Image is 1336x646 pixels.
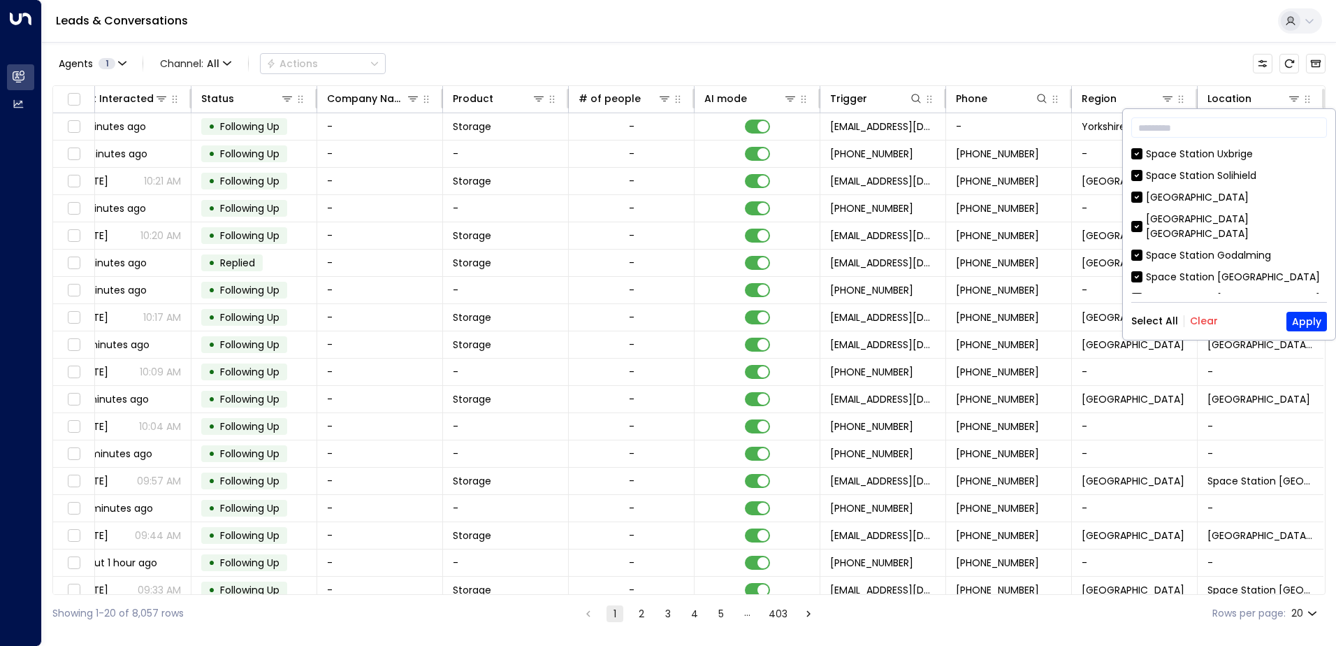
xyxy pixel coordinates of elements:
[453,229,491,243] span: Storage
[65,173,82,190] span: Toggle select row
[1072,550,1198,576] td: -
[830,201,913,215] span: +447710535532
[75,501,153,515] span: 42 minutes ago
[75,392,149,406] span: 21 minutes ago
[220,501,279,515] span: Following Up
[220,474,279,488] span: Following Up
[830,447,913,461] span: +447856789525
[1082,229,1184,243] span: London
[138,583,181,597] p: 09:33 AM
[1082,583,1184,597] span: London
[1072,141,1198,167] td: -
[830,529,936,543] span: leads@space-station.co.uk
[1198,413,1323,440] td: -
[220,283,279,297] span: Following Up
[317,440,443,467] td: -
[75,120,146,134] span: 2 minutes ago
[327,90,406,107] div: Company Name
[956,283,1039,297] span: +447868711476
[830,556,913,570] span: +447493357920
[629,338,634,352] div: -
[1082,120,1126,134] span: Yorkshire
[629,174,634,188] div: -
[956,338,1039,352] span: +447500701761
[956,147,1039,161] span: +447740245354
[65,309,82,326] span: Toggle select row
[65,91,82,108] span: Toggle select all
[1072,359,1198,385] td: -
[52,54,131,73] button: Agents1
[1207,90,1251,107] div: Location
[317,468,443,494] td: -
[75,201,146,215] span: 5 minutes ago
[260,53,386,74] div: Button group with a nested menu
[220,338,279,352] span: Following Up
[1198,495,1323,522] td: -
[453,120,491,134] span: Storage
[956,529,1039,543] span: +447391440460
[201,90,234,107] div: Status
[220,120,279,134] span: Following Up
[443,195,569,222] td: -
[1082,90,1117,107] div: Region
[713,605,729,622] button: Go to page 5
[65,200,82,217] span: Toggle select row
[220,419,279,433] span: Following Up
[443,413,569,440] td: -
[1146,292,1320,306] div: Space Station [GEOGRAPHIC_DATA]
[830,338,936,352] span: leads@space-station.co.uk
[1082,474,1184,488] span: London
[75,556,157,570] span: about 1 hour ago
[830,365,913,379] span: +447500701761
[739,605,756,622] div: …
[201,90,294,107] div: Status
[1072,440,1198,467] td: -
[220,447,279,461] span: Following Up
[220,556,279,570] span: Following Up
[629,556,634,570] div: -
[1082,90,1175,107] div: Region
[1131,190,1327,205] div: [GEOGRAPHIC_DATA]
[154,54,237,73] span: Channel:
[1131,292,1327,306] div: Space Station [GEOGRAPHIC_DATA]
[629,201,634,215] div: -
[1082,338,1184,352] span: London
[1131,248,1327,263] div: Space Station Godalming
[140,229,181,243] p: 10:20 AM
[65,227,82,245] span: Toggle select row
[260,53,386,74] button: Actions
[208,442,215,466] div: •
[946,113,1072,140] td: -
[1072,495,1198,522] td: -
[143,310,181,324] p: 10:17 AM
[75,447,152,461] span: 28 minutes ago
[453,90,493,107] div: Product
[208,224,215,247] div: •
[208,469,215,493] div: •
[629,229,634,243] div: -
[1146,190,1249,205] div: [GEOGRAPHIC_DATA]
[317,277,443,303] td: -
[830,501,913,515] span: +447391440460
[1131,212,1327,241] div: [GEOGRAPHIC_DATA] [GEOGRAPHIC_DATA]
[1198,550,1323,576] td: -
[1286,312,1327,331] button: Apply
[453,392,491,406] span: Storage
[1253,54,1272,73] button: Customize
[1146,248,1271,263] div: Space Station Godalming
[317,495,443,522] td: -
[956,90,987,107] div: Phone
[1082,256,1184,270] span: London
[1072,195,1198,222] td: -
[1306,54,1326,73] button: Archived Leads
[208,196,215,220] div: •
[59,59,93,69] span: Agents
[317,195,443,222] td: -
[1207,338,1314,352] span: Space Station Kilburn
[633,605,650,622] button: Go to page 2
[65,336,82,354] span: Toggle select row
[956,365,1039,379] span: +447500701761
[629,283,634,297] div: -
[956,90,1049,107] div: Phone
[75,338,150,352] span: 17 minutes ago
